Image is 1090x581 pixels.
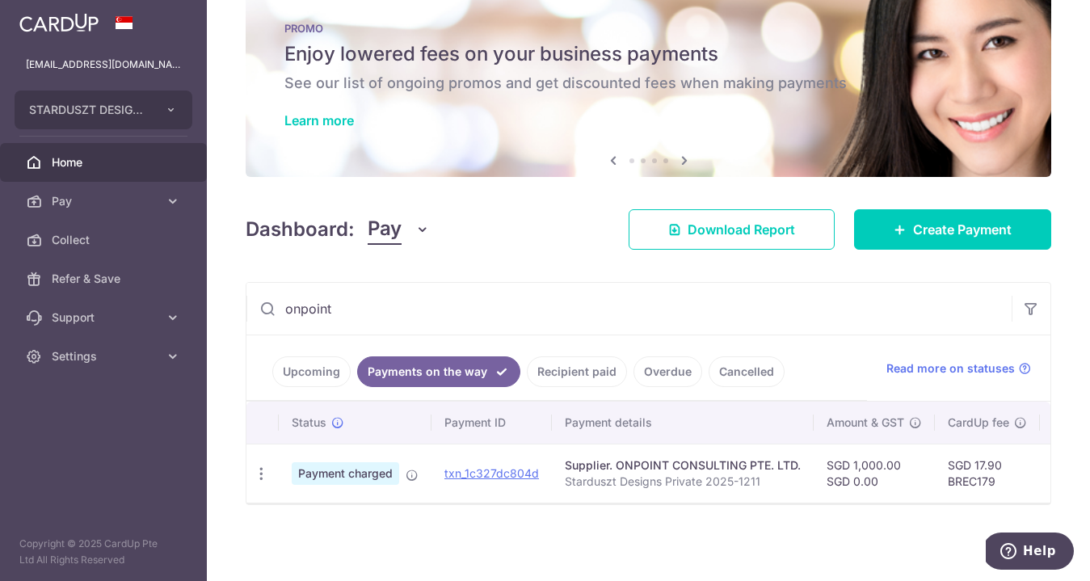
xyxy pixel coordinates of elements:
span: Refer & Save [52,271,158,287]
p: PROMO [284,22,1012,35]
td: SGD 1,000.00 SGD 0.00 [814,444,935,503]
p: [EMAIL_ADDRESS][DOMAIN_NAME] [26,57,181,73]
iframe: Opens a widget where you can find more information [986,533,1074,573]
span: Pay [368,214,402,245]
span: Download Report [688,220,795,239]
p: Starduszt Designs Private 2025-1211 [565,474,801,490]
a: Recipient paid [527,356,627,387]
span: Payment charged [292,462,399,485]
a: Download Report [629,209,835,250]
a: Learn more [284,112,354,128]
h6: See our list of ongoing promos and get discounted fees when making payments [284,74,1012,93]
input: Search by recipient name, payment id or reference [246,283,1012,335]
a: txn_1c327dc804d [444,466,539,480]
span: Pay [52,193,158,209]
a: Read more on statuses [886,360,1031,377]
th: Payment ID [431,402,552,444]
button: STARDUSZT DESIGNS PRIVATE LIMITED [15,91,192,129]
span: Create Payment [913,220,1012,239]
button: Pay [368,214,430,245]
span: Collect [52,232,158,248]
span: Home [52,154,158,171]
h5: Enjoy lowered fees on your business payments [284,41,1012,67]
span: Amount & GST [827,415,904,431]
span: Settings [52,348,158,364]
div: Supplier. ONPOINT CONSULTING PTE. LTD. [565,457,801,474]
span: Support [52,309,158,326]
h4: Dashboard: [246,215,355,244]
a: Overdue [633,356,702,387]
a: Cancelled [709,356,785,387]
span: Read more on statuses [886,360,1015,377]
td: SGD 17.90 BREC179 [935,444,1040,503]
span: STARDUSZT DESIGNS PRIVATE LIMITED [29,102,149,118]
a: Upcoming [272,356,351,387]
a: Payments on the way [357,356,520,387]
th: Payment details [552,402,814,444]
a: Create Payment [854,209,1051,250]
span: CardUp fee [948,415,1009,431]
span: Status [292,415,326,431]
img: CardUp [19,13,99,32]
